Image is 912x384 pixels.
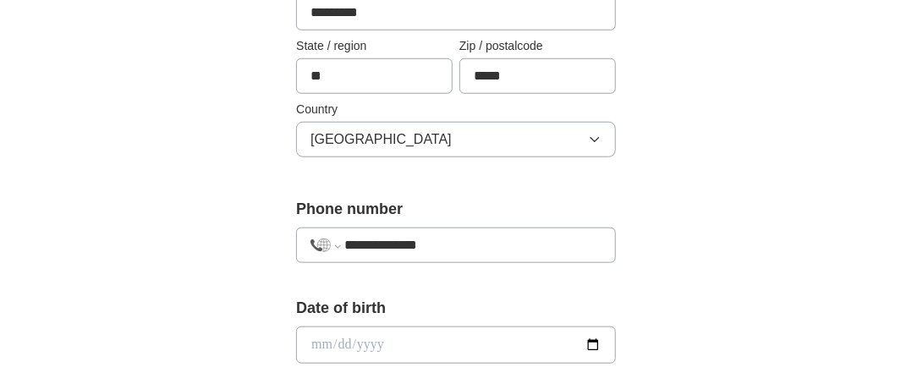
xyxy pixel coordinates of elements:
label: State / region [296,37,453,55]
span: [GEOGRAPHIC_DATA] [310,129,452,150]
label: Country [296,101,616,118]
label: Zip / postalcode [459,37,616,55]
label: Phone number [296,198,616,221]
button: [GEOGRAPHIC_DATA] [296,122,616,157]
label: Date of birth [296,297,616,320]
